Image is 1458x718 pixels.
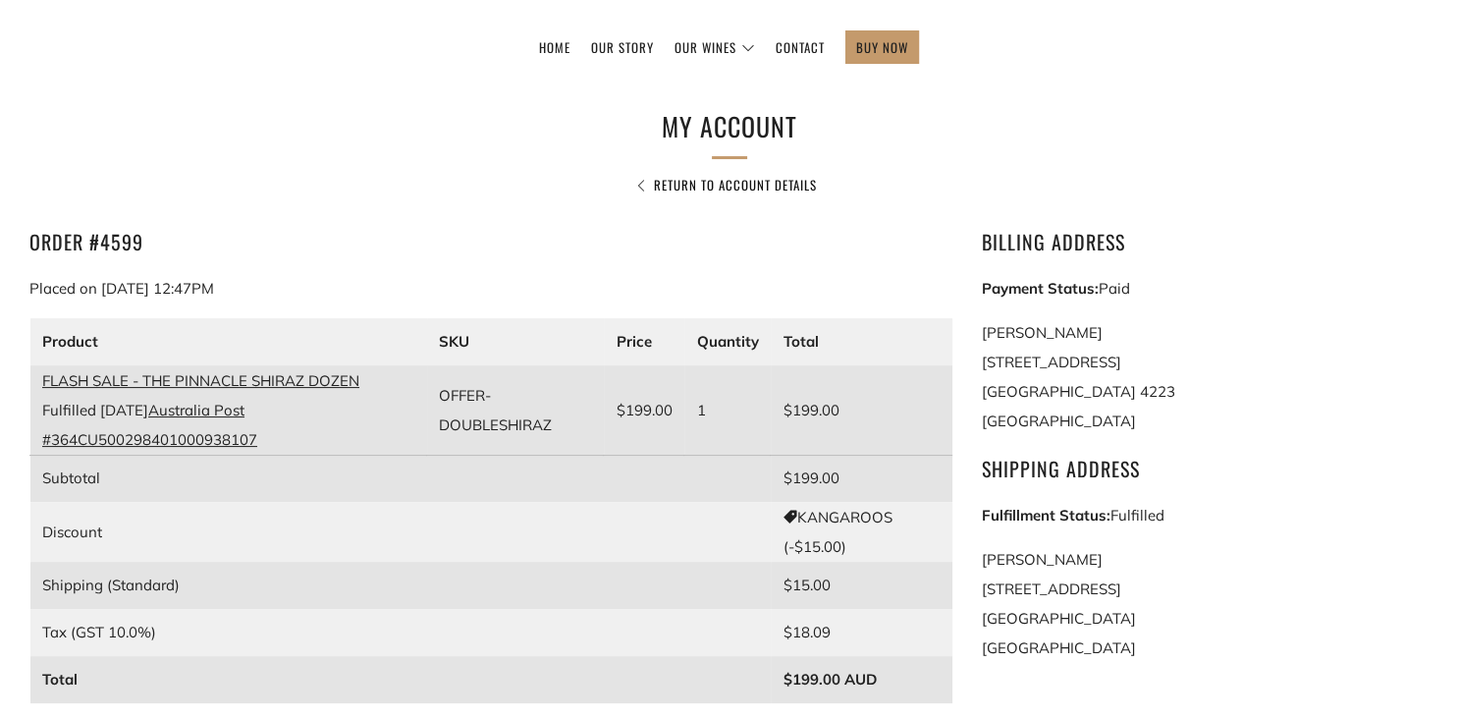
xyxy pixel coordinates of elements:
[982,224,1429,259] h3: Billing Address
[771,365,952,455] td: $199.00
[982,501,1429,530] p: Fulfilled
[42,670,78,689] strong: Total
[776,31,825,63] a: Contact
[29,274,952,304] p: Placed on [DATE] 12:47PM
[684,318,771,365] th: Quantity
[405,106,1053,147] h1: My Account
[42,371,359,390] a: FLASH SALE - THE PINNACLE SHIRAZ DOZEN
[591,31,654,63] a: Our Story
[42,396,414,455] div: Fulfilled [DATE]
[982,545,1429,663] p: [PERSON_NAME] [STREET_ADDRESS] [GEOGRAPHIC_DATA] [GEOGRAPHIC_DATA]
[427,318,604,365] th: SKU
[641,175,817,194] a: Return to Account Details
[684,365,771,455] td: 1
[604,365,684,455] td: $199.00
[982,506,1110,525] strong: Fulfillment Status:
[771,562,952,609] td: $15.00
[982,274,1429,304] p: Paid
[604,318,684,365] th: Price
[771,318,952,365] th: Total
[30,502,771,562] td: Discount
[539,31,570,63] a: Home
[982,318,1429,436] p: [PERSON_NAME] [STREET_ADDRESS] [GEOGRAPHIC_DATA] 4223 [GEOGRAPHIC_DATA]
[675,31,755,63] a: Our Wines
[30,609,771,656] td: Tax (GST 10.0%)
[783,670,876,689] strong: $199.00 AUD
[30,318,427,365] th: Product
[30,562,771,609] td: Shipping (Standard)
[771,609,952,656] td: $18.09
[982,451,1429,486] h3: Shipping Address
[427,365,604,455] td: OFFER-DOUBLESHIRAZ
[29,224,952,259] h2: Order #4599
[42,401,257,449] a: Australia Post #364CU500298401000938107
[30,455,771,502] td: Subtotal
[856,31,908,63] a: BUY NOW
[771,455,952,502] td: $199.00
[982,279,1099,298] strong: Payment Status:
[771,502,952,562] td: KANGAROOS (-$15.00)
